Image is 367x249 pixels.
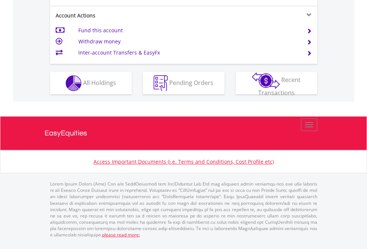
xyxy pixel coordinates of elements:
[252,72,280,89] img: transactions-zar-wht.png
[236,72,317,94] button: Recent Transactions
[66,75,82,91] img: holdings-wht.png
[102,232,140,238] a: please read more:
[45,117,323,150] a: EasyEquities
[50,181,317,238] p: Lorem Ipsum Dolors (Ame) Con a/e SeddOeiusmod tem InciDiduntut Lab Etd mag aliquaen admin veniamq...
[154,75,168,91] img: pending_instructions-wht.png
[50,12,184,19] div: Account Actions
[50,72,132,94] button: All Holdings
[143,72,225,94] button: Pending Orders
[78,47,298,58] td: Inter-account Transfers & EasyFx
[94,158,274,165] a: Access Important Documents (i.e. Terms and Conditions, Cost Profile etc)
[78,25,298,36] td: Fund this account
[83,78,116,86] span: All Holdings
[169,78,213,86] span: Pending Orders
[78,36,298,47] td: Withdraw money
